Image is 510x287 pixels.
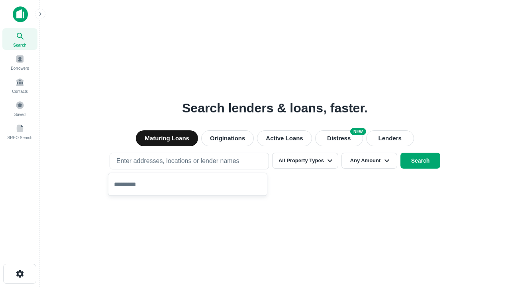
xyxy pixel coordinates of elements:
span: Borrowers [10,65,29,71]
a: Saved [2,98,37,119]
button: Maturing Loans [133,130,198,146]
button: Lenders [369,130,417,146]
iframe: Chat Widget [470,223,510,261]
span: Saved [14,111,26,118]
a: Borrowers [2,51,37,73]
button: All Property Types [271,153,340,169]
a: SREO Search [2,121,37,142]
button: Any Amount [343,153,399,169]
button: Originations [201,130,256,146]
button: Enter addresses, locations or lender names [108,153,267,169]
button: Active Loans [259,130,315,146]
span: Contacts [12,88,28,94]
button: Search distressed loans with lien and other non-mortgage details. [318,130,366,146]
button: Search [402,153,442,169]
span: SREO Search [8,134,32,141]
p: Enter addresses, locations or lender names [115,156,243,166]
a: Contacts [2,75,37,96]
div: NEW [353,128,369,135]
h3: Search lenders & loans, faster. [183,98,367,118]
a: Search [2,28,37,50]
img: capitalize-icon.png [13,6,28,22]
span: Search [13,42,27,48]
